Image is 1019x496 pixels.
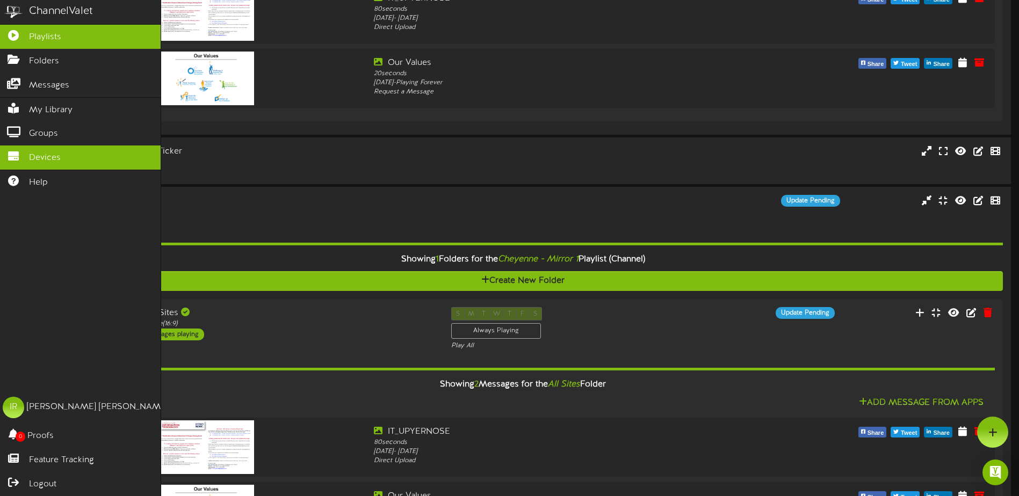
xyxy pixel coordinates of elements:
[899,427,919,439] span: Tweet
[924,58,952,69] button: Share
[858,427,887,437] button: Share
[374,23,751,32] div: Direct Upload
[3,397,24,418] div: IR
[899,59,919,70] span: Tweet
[374,456,751,465] div: Direct Upload
[451,341,675,351] div: Play All
[776,307,835,319] div: Update Pending
[436,254,439,264] span: 1
[27,430,54,442] span: Proofs
[856,396,987,410] button: Add Message From Apps
[374,87,751,97] div: Request a Message
[474,380,479,389] span: 2
[931,427,952,439] span: Share
[374,426,751,438] div: IT_UPYERNOSE
[891,58,920,69] button: Tweet
[43,195,433,207] div: Cheyenne - Mirror 1
[865,427,886,439] span: Share
[924,427,952,437] button: Share
[548,380,580,389] i: All Sites
[43,207,433,216] div: Landscape ( 16:9 )
[16,432,25,442] span: 0
[29,55,59,68] span: Folders
[29,454,94,466] span: Feature Tracking
[29,4,93,19] div: ChannelValet
[43,158,433,167] div: Ticker ( )
[374,438,751,447] div: 80 seconds
[27,401,168,413] div: [PERSON_NAME] [PERSON_NAME]
[43,216,433,225] div: # 8542
[29,177,48,189] span: Help
[43,145,433,158] div: Cheyenne - Emulsions - Ticker
[498,254,579,264] i: Cheyenne - Mirror 1
[29,128,58,140] span: Groups
[781,195,840,207] div: Update Pending
[29,104,73,116] span: My Library
[374,447,751,456] div: [DATE] - [DATE]
[374,69,751,78] div: 20 seconds
[159,52,255,105] img: a5c10a06-cdae-4893-a16b-6cd9593c70d4ourvalues-187309001.jpeg
[29,79,69,92] span: Messages
[29,31,61,43] span: Playlists
[43,167,433,176] div: # 8619
[136,329,204,340] div: 2 messages playing
[29,152,61,164] span: Devices
[858,58,887,69] button: Share
[131,307,435,319] div: All Sites
[865,59,886,70] span: Share
[451,323,541,339] div: Always Playing
[982,459,1008,485] div: Open Intercom Messenger
[29,478,56,491] span: Logout
[131,319,435,329] div: Landscape ( 16:9 )
[374,57,751,69] div: Our Values
[891,427,920,437] button: Tweet
[931,59,952,70] span: Share
[374,5,751,14] div: 80 seconds
[374,14,751,23] div: [DATE] - [DATE]
[159,420,255,474] img: 1c571457-64b4-4468-b49d-68f38d2c39c2.jpg
[43,373,1003,396] div: Showing Messages for the Folder
[43,271,1003,291] button: Create New Folder
[35,248,1011,271] div: Showing Folders for the Playlist (Channel)
[374,78,751,87] div: [DATE] - Playing Forever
